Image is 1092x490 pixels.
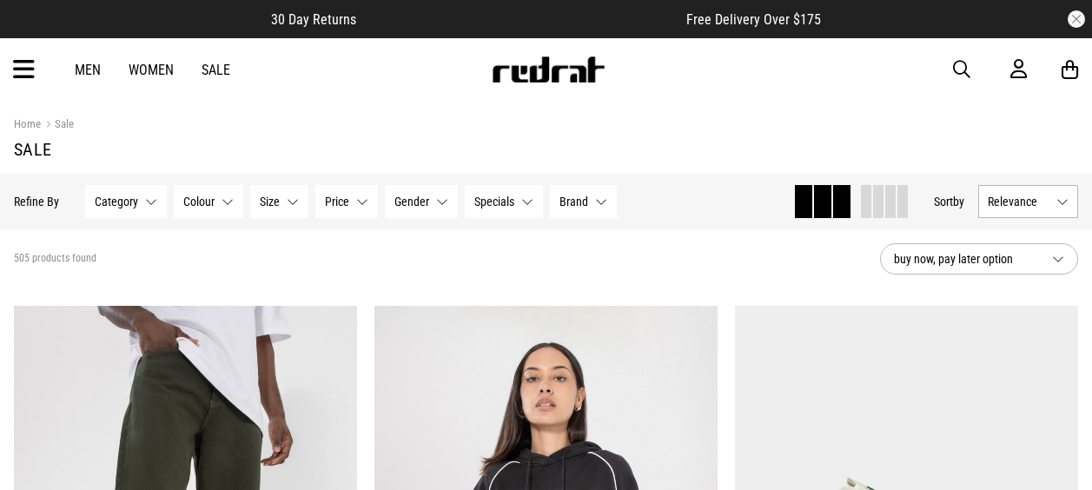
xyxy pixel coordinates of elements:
span: Relevance [988,195,1049,209]
button: Category [85,185,167,218]
span: 30 Day Returns [271,11,356,28]
a: Home [14,117,41,130]
h1: Sale [14,139,1078,160]
span: buy now, pay later option [894,248,1038,269]
img: Redrat logo [491,56,606,83]
button: Specials [465,185,543,218]
span: 505 products found [14,252,96,266]
span: Category [95,195,138,209]
span: by [953,195,964,209]
button: Size [250,185,308,218]
a: Sale [202,62,230,78]
span: Colour [183,195,215,209]
span: Size [260,195,280,209]
button: Colour [174,185,243,218]
span: Brand [559,195,588,209]
span: Free Delivery Over $175 [686,11,821,28]
span: Price [325,195,349,209]
button: buy now, pay later option [880,243,1078,275]
iframe: Customer reviews powered by Trustpilot [391,10,652,28]
a: Sale [41,117,74,134]
button: Price [315,185,378,218]
button: Brand [550,185,617,218]
button: Gender [385,185,458,218]
span: Specials [474,195,514,209]
span: Gender [394,195,429,209]
button: Sortby [934,191,964,212]
button: Relevance [978,185,1078,218]
p: Refine By [14,195,59,209]
a: Men [75,62,101,78]
a: Women [129,62,174,78]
